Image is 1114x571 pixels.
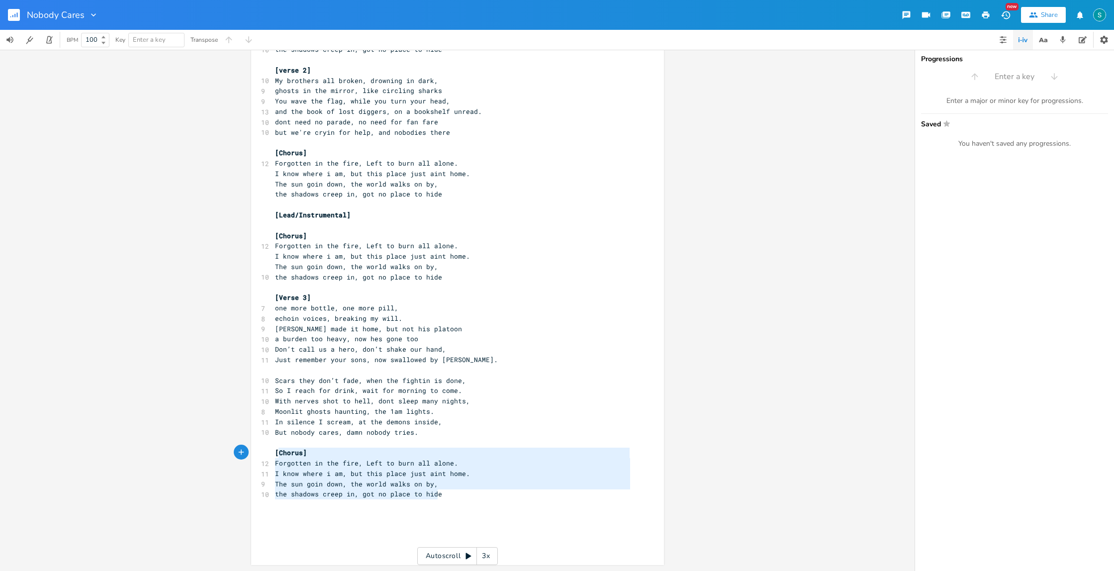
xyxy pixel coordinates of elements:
[477,547,495,565] div: 3x
[275,334,418,343] span: a burden too heavy, now hes gone too
[190,37,218,43] div: Transpose
[275,169,470,178] span: I know where i am, but this place just aint home.
[275,345,446,354] span: Don’t call us a hero, don’t shake our hand,
[275,210,351,219] span: [Lead/Instrumental]
[275,128,450,137] span: but we're cryin for help, and nobodies there
[275,303,398,312] span: one more bottle, one more pill,
[921,120,1102,127] span: Saved
[275,241,458,250] span: Forgotten in the fire, Left to burn all alone.
[275,76,438,85] span: My brothers all broken, drowning in dark,
[921,139,1108,148] div: You haven't saved any progressions.
[275,417,442,426] span: In silence I scream, at the demons inside,
[275,159,458,168] span: Forgotten in the fire, Left to burn all alone.
[133,35,166,44] span: Enter a key
[275,96,450,105] span: You wave the flag, while you turn your head,
[275,107,482,116] span: and the book of lost diggers, on a bookshelf unread.
[67,37,78,43] div: BPM
[275,190,442,198] span: the shadows creep in, got no place to hide
[275,293,311,302] span: [Verse 3]
[1093,8,1106,21] img: Stevie Jay
[921,96,1108,105] div: Enter a major or minor key for progressions.
[1041,10,1058,19] div: Share
[1006,3,1019,10] div: New
[275,428,418,437] span: But nobody cares, damn nobody tries.
[275,273,442,282] span: the shadows creep in, got no place to hide
[275,148,307,157] span: [Chorus]
[275,489,442,498] span: the shadows creep in, got no place to hide
[275,469,470,478] span: I know where i am, but this place just aint home.
[275,376,466,385] span: Scars they don’t fade, when the fightin is done,
[275,180,438,189] span: The sun goin down, the world walks on by,
[275,86,442,95] span: ghosts in the mirror, like circling sharks
[275,448,307,457] span: [Chorus]
[275,324,462,333] span: [PERSON_NAME] made it home, but not his platoon
[275,252,470,261] span: I know where i am, but this place just aint home.
[275,66,311,75] span: [verse 2]
[996,6,1016,24] button: New
[275,459,458,468] span: Forgotten in the fire, Left to burn all alone.
[275,407,434,416] span: Moonlit ghosts haunting, the 1am lights.
[275,314,402,323] span: echoin voices, breaking my will.
[275,386,462,395] span: So I reach for drink, wait for morning to come.
[275,479,438,488] span: The sun goin down, the world walks on by,
[27,10,85,19] span: Nobody Cares
[1021,7,1066,23] button: Share
[275,355,498,364] span: Just remember your sons, now swallowed by [PERSON_NAME].
[275,262,438,271] span: The sun goin down, the world walks on by,
[417,547,498,565] div: Autoscroll
[921,56,1108,63] div: Progressions
[275,117,438,126] span: dont need no parade, no need for fan fare
[275,396,470,405] span: With nerves shot to hell, dont sleep many nights,
[995,71,1034,83] span: Enter a key
[115,37,125,43] div: Key
[275,231,307,240] span: [Chorus]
